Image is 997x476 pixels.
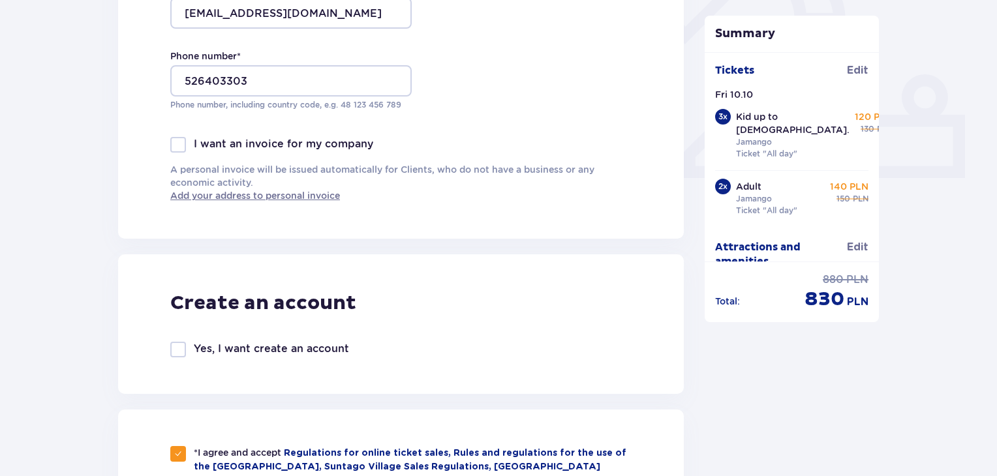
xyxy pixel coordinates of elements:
p: Adult [736,180,761,193]
a: Regulations for online ticket sales, [284,449,453,458]
p: Kid up to [DEMOGRAPHIC_DATA]. [736,110,850,136]
a: Add your address to personal invoice [170,189,340,202]
p: Jamango [736,193,772,205]
p: Summary [705,26,880,42]
p: Yes, I want create an account [194,342,349,356]
p: Jamango [736,136,772,148]
span: 130 [861,123,874,135]
span: 830 [805,287,844,312]
span: PLN [853,193,868,205]
p: I want an invoice for my company [194,137,373,151]
p: 140 PLN [830,180,868,193]
span: Edit [847,63,868,78]
label: Phone number * [170,50,241,63]
div: 3 x [715,109,731,125]
a: Suntago Village Sales Regulations, [324,462,494,471]
span: Edit [847,240,868,254]
p: Ticket "All day" [736,205,797,216]
p: Total : [715,295,740,308]
span: 150 [836,193,850,205]
p: Fri 10.10 [715,88,753,101]
p: 120 PLN [855,110,893,123]
p: A personal invoice will be issued automatically for Clients, who do not have a business or any ec... [170,163,632,202]
span: PLN [847,295,868,309]
span: *I agree and accept [194,447,284,458]
span: PLN [877,123,893,135]
span: 880 [823,273,844,287]
p: Attractions and amenities [715,240,848,269]
p: Tickets [715,63,754,78]
input: Phone number [170,65,412,97]
p: Create an account [170,291,356,316]
p: Phone number, including country code, e.g. 48 ​123 ​456 ​789 [170,99,412,111]
span: PLN [846,273,868,287]
div: 2 x [715,179,731,194]
p: Ticket "All day" [736,148,797,160]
